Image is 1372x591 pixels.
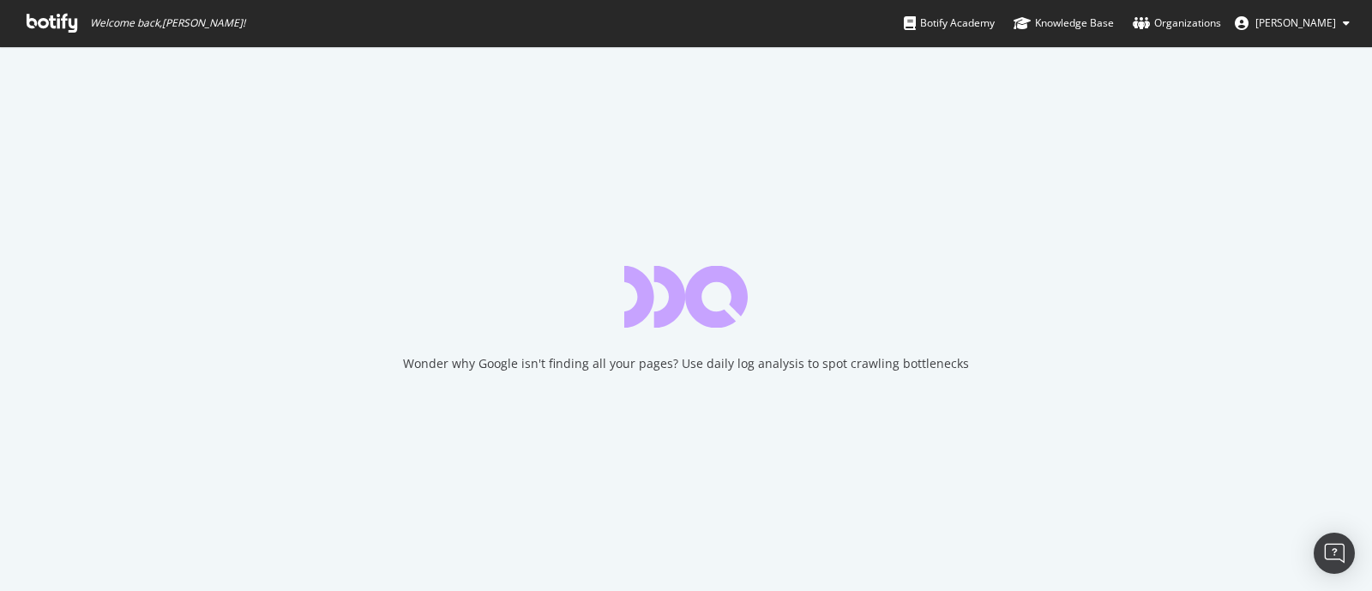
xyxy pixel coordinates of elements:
[1221,9,1363,37] button: [PERSON_NAME]
[624,266,748,328] div: animation
[90,16,245,30] span: Welcome back, [PERSON_NAME] !
[403,355,969,372] div: Wonder why Google isn't finding all your pages? Use daily log analysis to spot crawling bottlenecks
[1133,15,1221,32] div: Organizations
[1014,15,1114,32] div: Knowledge Base
[904,15,995,32] div: Botify Academy
[1314,533,1355,574] div: Open Intercom Messenger
[1255,15,1336,30] span: Quentin Arnold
